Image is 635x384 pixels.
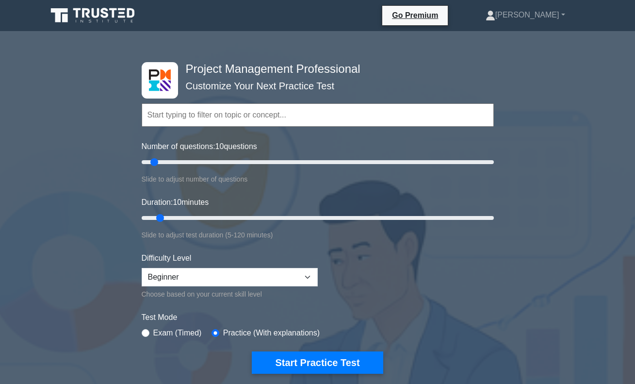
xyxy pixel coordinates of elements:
[142,103,494,127] input: Start typing to filter on topic or concept...
[142,288,318,300] div: Choose based on your current skill level
[142,141,257,152] label: Number of questions: questions
[153,327,202,339] label: Exam (Timed)
[142,312,494,323] label: Test Mode
[142,173,494,185] div: Slide to adjust number of questions
[142,252,192,264] label: Difficulty Level
[462,5,588,25] a: [PERSON_NAME]
[223,327,320,339] label: Practice (With explanations)
[182,62,446,76] h4: Project Management Professional
[252,351,383,374] button: Start Practice Test
[142,197,209,208] label: Duration: minutes
[386,9,444,21] a: Go Premium
[173,198,181,206] span: 10
[215,142,224,150] span: 10
[142,229,494,241] div: Slide to adjust test duration (5-120 minutes)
